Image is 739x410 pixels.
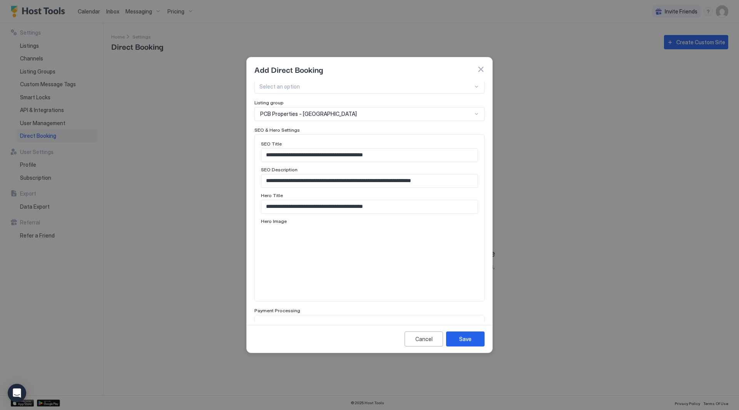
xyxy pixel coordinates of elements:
span: Connect your Stripe account to process payments on your direct booking website. [261,321,478,330]
div: Open Intercom Messenger [8,384,26,402]
input: Input Field [261,200,478,213]
div: Save [459,335,471,343]
div: Cancel [415,335,433,343]
span: Listing group [254,100,284,105]
span: Hero Title [261,192,283,198]
span: SEO Description [261,167,298,172]
span: PCB Properties - [GEOGRAPHIC_DATA] [260,110,357,117]
input: Input Field [261,174,478,187]
span: Add Direct Booking [254,64,323,75]
span: SEO Title [261,141,282,147]
div: View image [261,226,365,295]
span: Hero Image [261,218,287,224]
span: SEO & Hero Settings [254,127,300,133]
input: Input Field [261,149,478,162]
button: Cancel [405,331,443,346]
span: Payment Processing [254,308,300,313]
button: Save [446,331,485,346]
